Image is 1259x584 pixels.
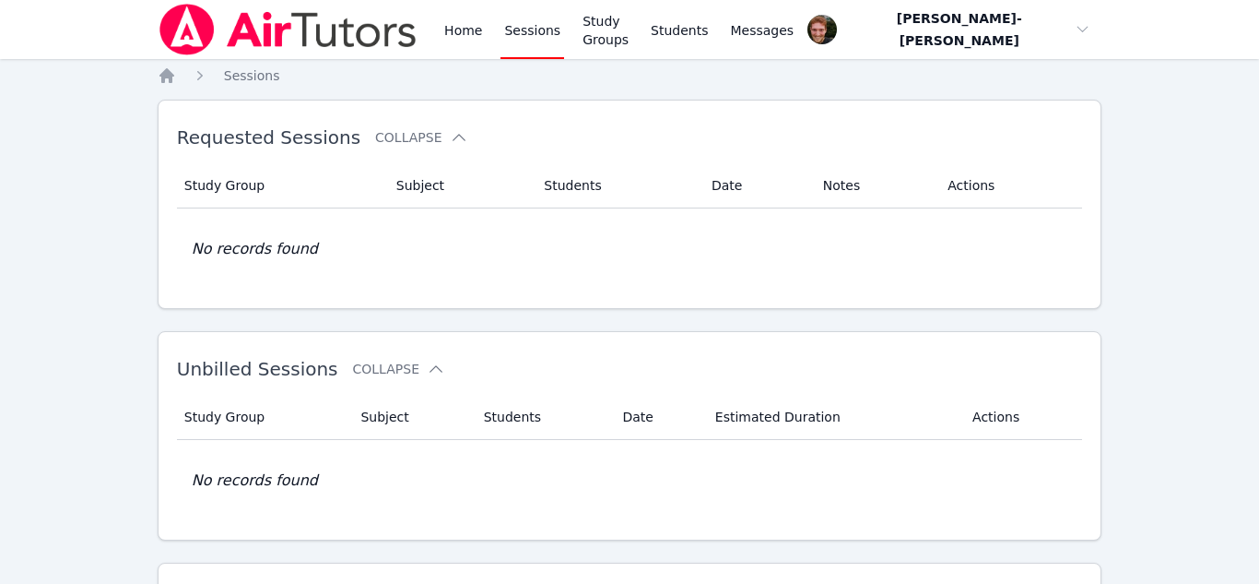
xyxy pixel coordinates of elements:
[473,395,612,440] th: Students
[158,4,418,55] img: Air Tutors
[349,395,472,440] th: Subject
[700,163,812,209] th: Date
[704,395,961,440] th: Estimated Duration
[224,66,280,85] a: Sessions
[385,163,534,209] th: Subject
[375,128,467,147] button: Collapse
[961,395,1082,440] th: Actions
[158,66,1102,85] nav: Breadcrumb
[177,395,350,440] th: Study Group
[936,163,1082,209] th: Actions
[177,209,1083,290] td: No records found
[177,126,360,149] span: Requested Sessions
[533,163,700,209] th: Students
[353,360,445,378] button: Collapse
[177,440,1083,521] td: No records found
[731,21,794,40] span: Messages
[177,163,385,209] th: Study Group
[224,68,280,83] span: Sessions
[812,163,936,209] th: Notes
[611,395,703,440] th: Date
[177,358,338,380] span: Unbilled Sessions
